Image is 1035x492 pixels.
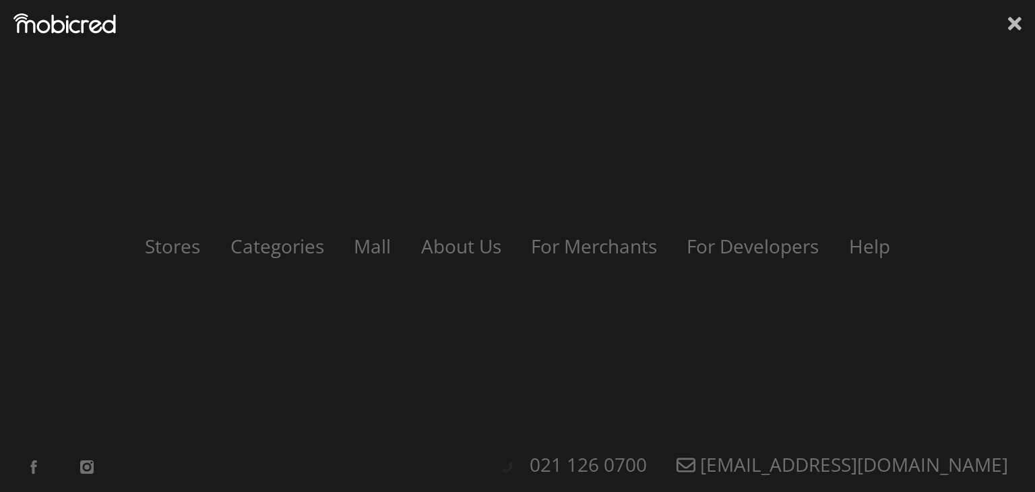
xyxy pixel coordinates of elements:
[517,233,670,259] a: For Merchants
[13,13,116,34] img: Mobicred
[408,233,515,259] a: About Us
[217,233,338,259] a: Categories
[836,233,904,259] a: Help
[663,452,1022,477] a: [EMAIL_ADDRESS][DOMAIN_NAME]
[516,452,660,477] a: 021 126 0700
[673,233,832,259] a: For Developers
[131,233,214,259] a: Stores
[340,233,404,259] a: Mall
